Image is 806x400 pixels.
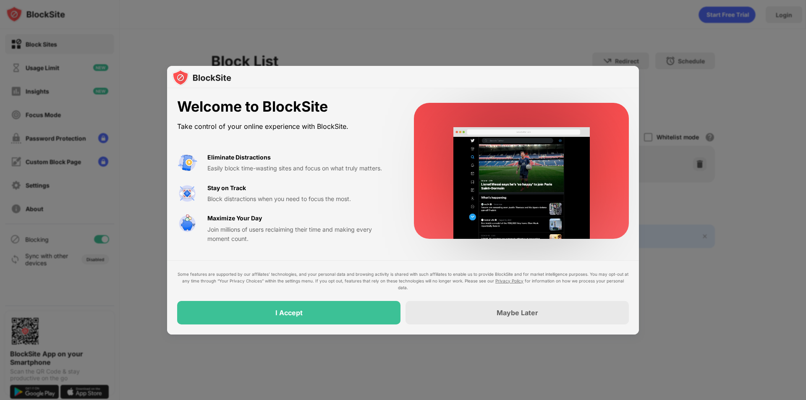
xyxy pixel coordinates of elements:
[177,98,394,115] div: Welcome to BlockSite
[497,308,538,317] div: Maybe Later
[207,183,246,193] div: Stay on Track
[177,214,197,234] img: value-safe-time.svg
[207,225,394,244] div: Join millions of users reclaiming their time and making every moment count.
[275,308,303,317] div: I Accept
[495,278,523,283] a: Privacy Policy
[207,164,394,173] div: Easily block time-wasting sites and focus on what truly matters.
[177,120,394,133] div: Take control of your online experience with BlockSite.
[177,271,629,291] div: Some features are supported by our affiliates’ technologies, and your personal data and browsing ...
[177,153,197,173] img: value-avoid-distractions.svg
[207,194,394,204] div: Block distractions when you need to focus the most.
[207,153,271,162] div: Eliminate Distractions
[172,69,231,86] img: logo-blocksite.svg
[177,183,197,204] img: value-focus.svg
[207,214,262,223] div: Maximize Your Day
